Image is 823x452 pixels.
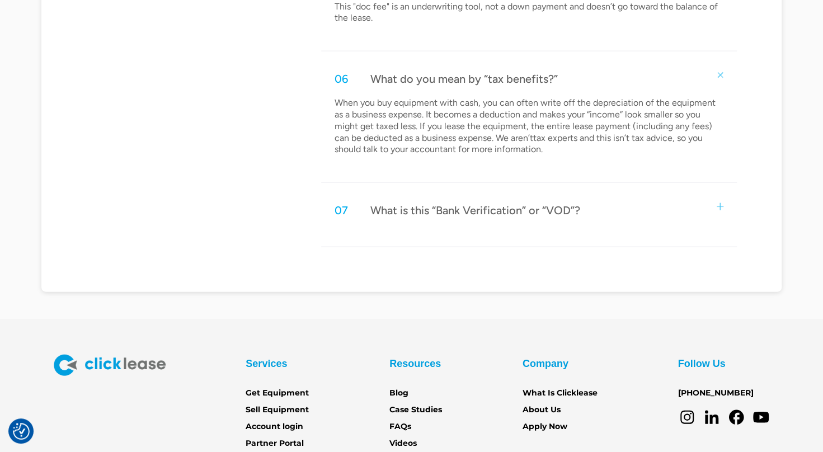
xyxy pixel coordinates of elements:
[13,423,30,440] button: Consent Preferences
[389,421,411,433] a: FAQs
[678,387,754,399] a: [PHONE_NUMBER]
[389,437,417,450] a: Videos
[389,387,408,399] a: Blog
[246,421,303,433] a: Account login
[678,355,726,373] div: Follow Us
[335,72,348,86] div: 06
[523,421,567,433] a: Apply Now
[246,404,309,416] a: Sell Equipment
[523,404,561,416] a: About Us
[523,387,598,399] a: What Is Clicklease
[335,97,724,156] p: When you buy equipment with cash, you can often write off the depreciation of the equipment as a ...
[389,355,441,373] div: Resources
[246,387,309,399] a: Get Equipment
[246,355,287,373] div: Services
[54,355,166,376] img: Clicklease logo
[246,437,304,450] a: Partner Portal
[523,355,568,373] div: Company
[389,404,442,416] a: Case Studies
[335,203,348,218] div: 07
[717,203,724,210] img: small plus
[13,423,30,440] img: Revisit consent button
[370,203,580,218] div: What is this “Bank Verification” or “VOD”?
[370,72,558,86] div: What do you mean by “tax benefits?”
[715,70,725,81] img: small plus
